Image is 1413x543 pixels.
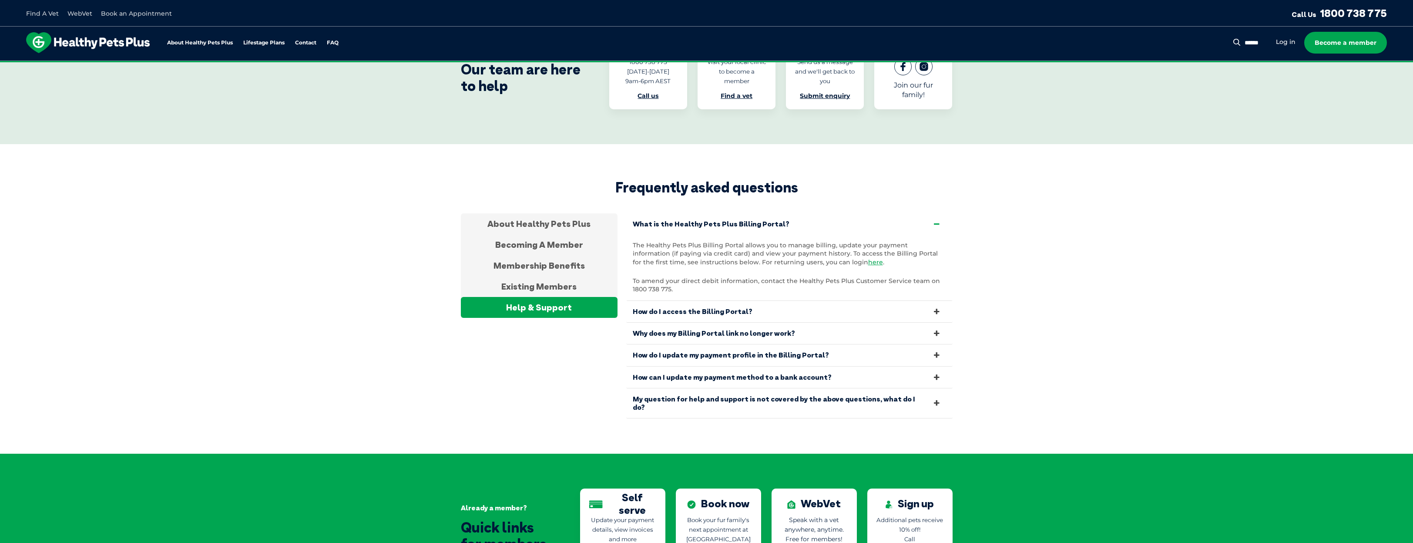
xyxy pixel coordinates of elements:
[626,388,953,418] a: My question for help and support is not covered by the above questions, what do I do?
[626,344,953,366] a: How do I update my payment profile in the Billing Portal?
[461,61,583,94] div: Our team are here to help
[795,58,855,84] span: Send us a message and we'll get back to you
[883,81,943,100] p: Join our fur family!
[1232,38,1242,47] button: Search
[633,277,940,293] span: To amend your direct debit information, contact the Healthy Pets Plus Customer Service team on 18...
[787,497,841,510] div: WebVet
[67,10,92,17] a: WebVet
[707,58,766,84] span: Visit your local clinic to become a member
[26,10,59,17] a: Find A Vet
[886,500,893,509] img: Sign up
[544,61,869,69] span: Proactive, preventative wellness program designed to keep your pet healthier and happier for longer
[721,92,752,100] a: Find a vet
[626,323,953,344] a: Why does my Billing Portal link no longer work?
[461,213,618,234] div: About Healthy Pets Plus
[638,92,658,100] a: Call us
[243,40,285,46] a: Lifestage Plans
[167,40,233,46] a: About Healthy Pets Plus
[626,301,953,322] a: How do I access the Billing Portal?
[1292,10,1316,19] span: Call Us
[295,40,316,46] a: Contact
[461,276,618,297] div: Existing Members
[625,78,671,84] span: 9am-6pm AEST
[26,32,150,53] img: hpp-logo
[589,497,657,510] div: Self serve
[785,516,844,533] span: Speak with a vet anywhere, anytime.
[687,500,696,509] img: Book now
[327,40,339,46] a: FAQ
[785,535,842,543] span: Free for members!
[1276,38,1296,46] a: Log in
[687,497,749,510] div: Book now
[886,497,934,510] div: Sign up
[787,500,795,509] img: WebVet
[633,241,938,266] span: The Healthy Pets Plus Billing Portal allows you to manage billing, update your payment informatio...
[868,258,883,266] a: here
[461,234,618,255] div: Becoming A Member
[589,500,603,509] img: Self serve
[686,516,751,543] span: Book your fur family's next appointment at [GEOGRAPHIC_DATA]
[461,504,554,512] div: Already a member?
[1304,32,1387,54] a: Become a member
[1292,7,1387,20] a: Call Us1800 738 775
[626,213,953,235] a: What is the Healthy Pets Plus Billing Portal?
[591,516,654,543] span: Update your payment details, view invoices and more
[461,255,618,276] div: Membership Benefits
[461,297,618,318] div: Help & Support
[627,68,669,75] span: [DATE]-[DATE]
[101,10,172,17] a: Book an Appointment
[626,367,953,388] a: How can I update my payment method to a bank account?
[461,179,953,196] h2: Frequently asked questions
[800,92,850,100] a: Submit enquiry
